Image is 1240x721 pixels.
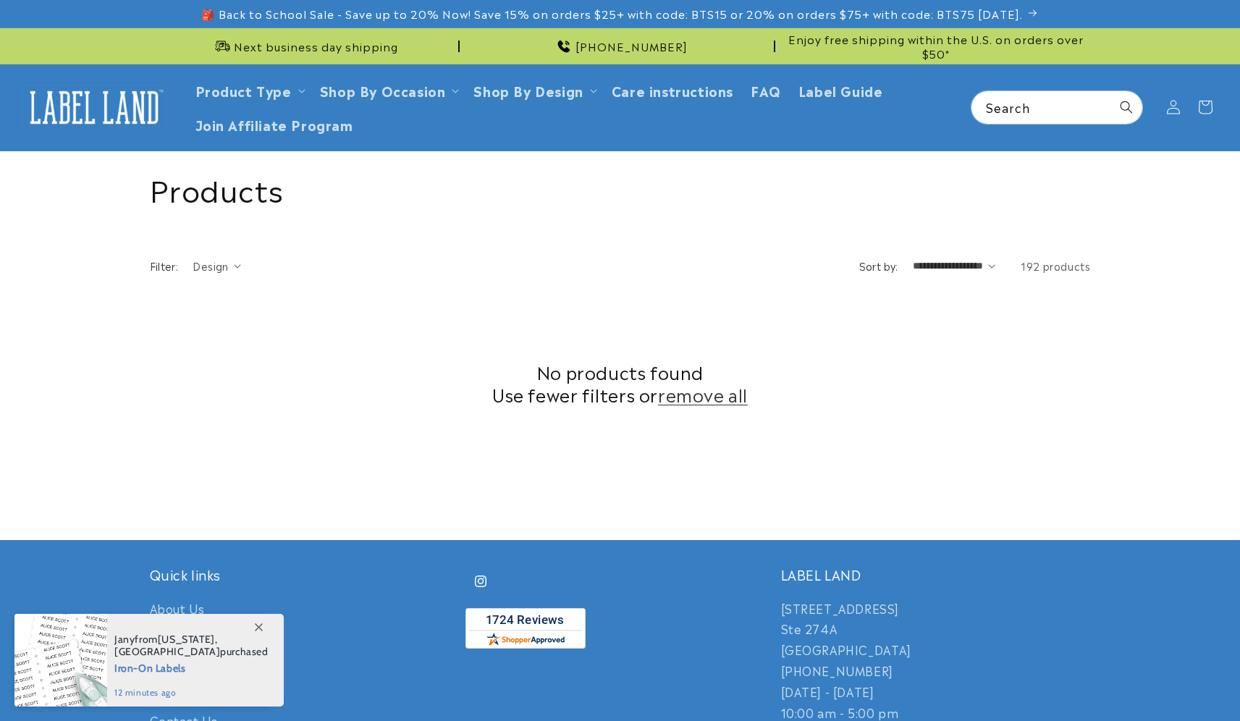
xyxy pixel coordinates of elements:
[150,566,460,583] h2: Quick links
[1095,659,1226,707] iframe: Gorgias live chat messenger
[1021,258,1090,273] span: 192 products
[781,566,1091,583] h2: LABEL LAND
[195,116,353,132] span: Join Affiliate Program
[193,258,241,274] summary: Design (0 selected)
[17,80,172,135] a: Label Land
[22,85,166,130] img: Label Land
[114,633,269,658] span: from , purchased
[158,633,215,646] span: [US_STATE]
[781,32,1091,60] span: Enjoy free shipping within the U.S. on orders over $50*
[781,28,1091,64] div: Announcement
[742,73,790,107] a: FAQ
[790,73,892,107] a: Label Guide
[473,80,583,100] a: Shop By Design
[114,645,220,658] span: [GEOGRAPHIC_DATA]
[150,360,1091,405] h2: No products found Use fewer filters or
[751,82,781,98] span: FAQ
[150,598,205,623] a: About Us
[114,686,269,699] span: 12 minutes ago
[114,658,269,676] span: Iron-On Labels
[187,107,362,141] a: Join Affiliate Program
[798,82,883,98] span: Label Guide
[234,39,398,54] span: Next business day shipping
[603,73,742,107] a: Care instructions
[311,73,465,107] summary: Shop By Occasion
[612,82,733,98] span: Care instructions
[465,73,602,107] summary: Shop By Design
[201,7,1023,21] span: 🎒 Back to School Sale - Save up to 20% Now! Save 15% on orders $25+ with code: BTS15 or 20% on or...
[320,82,446,98] span: Shop By Occasion
[150,28,460,64] div: Announcement
[150,169,1091,207] h1: Products
[114,633,135,646] span: Jany
[465,28,775,64] div: Announcement
[1110,91,1142,123] button: Search
[465,608,586,649] img: Customer Reviews
[187,73,311,107] summary: Product Type
[658,383,748,405] a: remove all
[859,258,898,273] label: Sort by:
[150,258,179,274] h2: Filter:
[195,80,292,100] a: Product Type
[193,258,228,273] span: Design
[575,39,688,54] span: [PHONE_NUMBER]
